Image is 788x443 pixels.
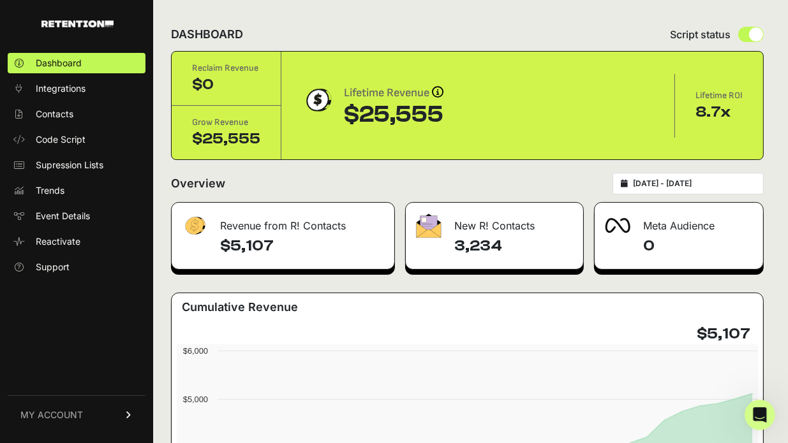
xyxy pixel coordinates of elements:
[8,180,145,201] a: Trends
[36,261,70,273] span: Support
[36,235,80,248] span: Reactivate
[8,395,145,434] a: MY ACCOUNT
[171,25,243,43] h2: DASHBOARD
[183,346,208,356] text: $6,000
[36,159,103,171] span: Supression Lists
[8,53,145,73] a: Dashboard
[8,257,145,277] a: Support
[36,57,82,69] span: Dashboard
[8,206,145,226] a: Event Details
[36,108,73,120] span: Contacts
[36,210,90,222] span: Event Details
[643,236,753,256] h4: 0
[8,155,145,175] a: Supression Lists
[220,236,384,256] h4: $5,107
[697,324,750,344] h4: $5,107
[183,395,208,404] text: $5,000
[406,203,583,241] div: New R! Contacts
[670,27,731,42] span: Script status
[695,102,743,122] div: 8.7x
[20,409,83,421] span: MY ACCOUNT
[695,89,743,102] div: Lifetime ROI
[8,231,145,252] a: Reactivate
[182,214,207,238] img: fa-dollar-13500eef13a19c4ab2b9ed9ad552e47b0d9fc28b02b83b90ba0e00f96d6372e9.png
[344,84,443,102] div: Lifetime Revenue
[36,133,85,146] span: Code Script
[416,214,442,238] img: fa-envelope-19ae18322b30453b285274b1b8af3d052b27d846a4fbe8435d1a52b978f639a2.png
[605,218,630,233] img: fa-meta-2f981b61bb99beabf952f7030308934f19ce035c18b003e963880cc3fabeebb7.png
[344,102,443,127] div: $25,555
[8,129,145,150] a: Code Script
[36,82,85,95] span: Integrations
[172,203,394,241] div: Revenue from R! Contacts
[171,175,225,192] h2: Overview
[745,400,775,430] iframe: Intercom live chat
[192,75,260,95] div: $0
[192,62,260,75] div: Reclaim Revenue
[454,236,573,256] h4: 3,234
[302,84,334,116] img: dollar-coin-05c43ed7efb7bc0c12610022525b4bbbb207c7efeef5aecc26f025e68dcafac9.png
[182,298,298,316] h3: Cumulative Revenue
[41,20,114,27] img: Retention.com
[595,203,763,241] div: Meta Audience
[8,104,145,124] a: Contacts
[192,116,260,129] div: Grow Revenue
[192,129,260,149] div: $25,555
[36,184,64,197] span: Trends
[8,78,145,99] a: Integrations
